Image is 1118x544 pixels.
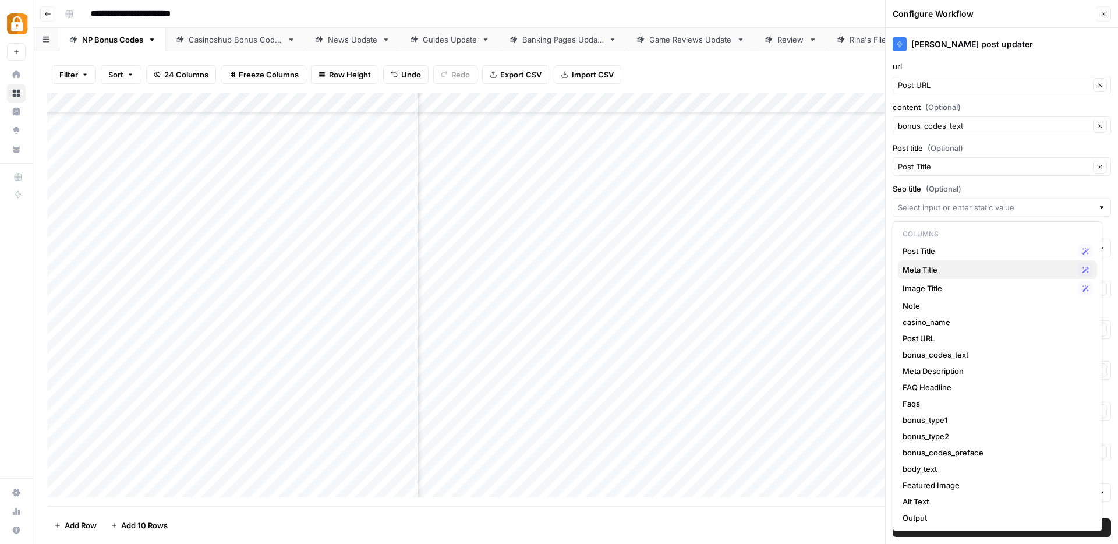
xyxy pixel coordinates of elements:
[903,333,1088,344] span: Post URL
[482,65,549,84] button: Export CSV
[903,430,1088,442] span: bonus_type2
[500,28,627,51] a: Banking Pages Update
[59,69,78,80] span: Filter
[221,65,306,84] button: Freeze Columns
[7,13,28,34] img: Adzz Logo
[925,101,961,113] span: (Optional)
[903,479,1088,491] span: Featured Image
[433,65,477,84] button: Redo
[903,282,1074,294] span: Image Title
[7,483,26,502] a: Settings
[65,520,97,531] span: Add Row
[898,227,1097,242] p: Columns
[522,34,604,45] div: Banking Pages Update
[383,65,429,84] button: Undo
[451,69,470,80] span: Redo
[47,516,104,535] button: Add Row
[926,183,961,195] span: (Optional)
[7,140,26,158] a: Your Data
[893,61,1111,72] label: url
[108,69,123,80] span: Sort
[898,202,1093,213] input: Select input or enter static value
[104,516,175,535] button: Add 10 Rows
[903,365,1088,377] span: Meta Description
[329,69,371,80] span: Row Height
[903,316,1088,328] span: casino_name
[898,120,1089,132] input: bonus_codes_text
[898,161,1089,172] input: Post Title
[189,34,282,45] div: Casinoshub Bonus Codes
[572,69,614,80] span: Import CSV
[903,381,1088,393] span: FAQ Headline
[7,65,26,84] a: Home
[7,502,26,521] a: Usage
[311,65,378,84] button: Row Height
[7,121,26,140] a: Opportunities
[903,398,1088,409] span: Faqs
[827,28,1013,51] a: [PERSON_NAME]'s Fileds Manual input
[500,69,542,80] span: Export CSV
[928,142,963,154] span: (Optional)
[903,264,1074,275] span: Meta Title
[328,34,377,45] div: News Update
[893,142,1111,154] label: Post title
[59,28,166,51] a: NP Bonus Codes
[893,183,1111,195] label: Seo title
[166,28,305,51] a: Casinoshub Bonus Codes
[755,28,827,51] a: Review
[7,103,26,121] a: Insights
[401,69,421,80] span: Undo
[146,65,216,84] button: 24 Columns
[903,496,1088,507] span: Alt Text
[400,28,500,51] a: Guides Update
[423,34,477,45] div: Guides Update
[903,300,1088,312] span: Note
[903,463,1088,475] span: body_text
[903,349,1088,361] span: bonus_codes_text
[903,414,1088,426] span: bonus_type1
[164,69,208,80] span: 24 Columns
[893,37,1111,51] div: [PERSON_NAME] post updater
[903,512,1088,524] span: Output
[305,28,400,51] a: News Update
[52,65,96,84] button: Filter
[554,65,621,84] button: Import CSV
[7,84,26,103] a: Browse
[7,521,26,539] button: Help + Support
[101,65,141,84] button: Sort
[893,101,1111,113] label: content
[898,79,1089,91] input: Post URL
[850,34,990,45] div: [PERSON_NAME]'s Fileds Manual input
[82,34,143,45] div: NP Bonus Codes
[7,9,26,38] button: Workspace: Adzz
[121,520,168,531] span: Add 10 Rows
[777,34,804,45] div: Review
[903,245,1074,257] span: Post Title
[627,28,755,51] a: Game Reviews Update
[903,447,1088,458] span: bonus_codes_preface
[649,34,732,45] div: Game Reviews Update
[239,69,299,80] span: Freeze Columns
